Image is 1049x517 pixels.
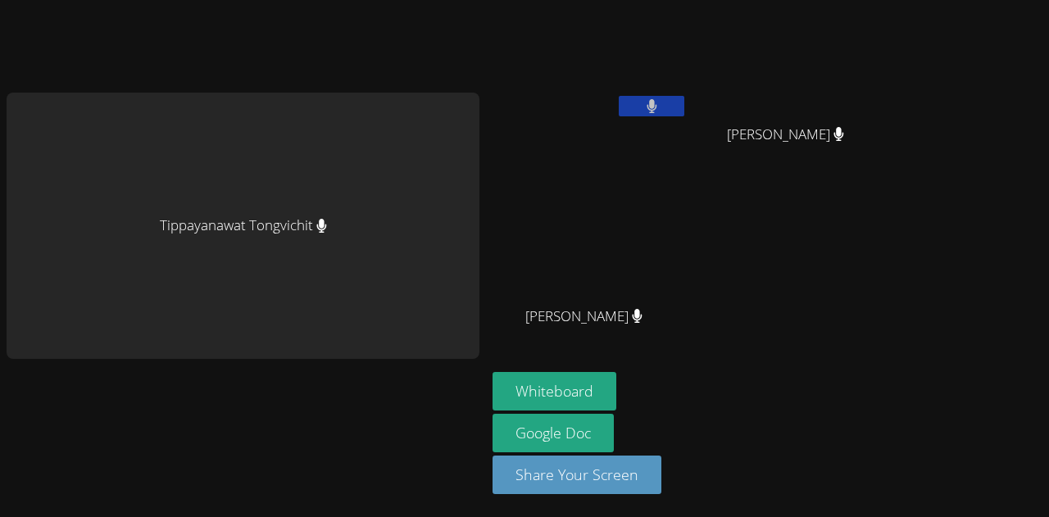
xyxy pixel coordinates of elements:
[7,93,479,359] div: Tippayanawat Tongvichit
[493,456,661,494] button: Share Your Screen
[493,414,614,452] a: Google Doc
[727,123,844,147] span: [PERSON_NAME]
[493,372,616,410] button: Whiteboard
[525,305,643,329] span: [PERSON_NAME]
